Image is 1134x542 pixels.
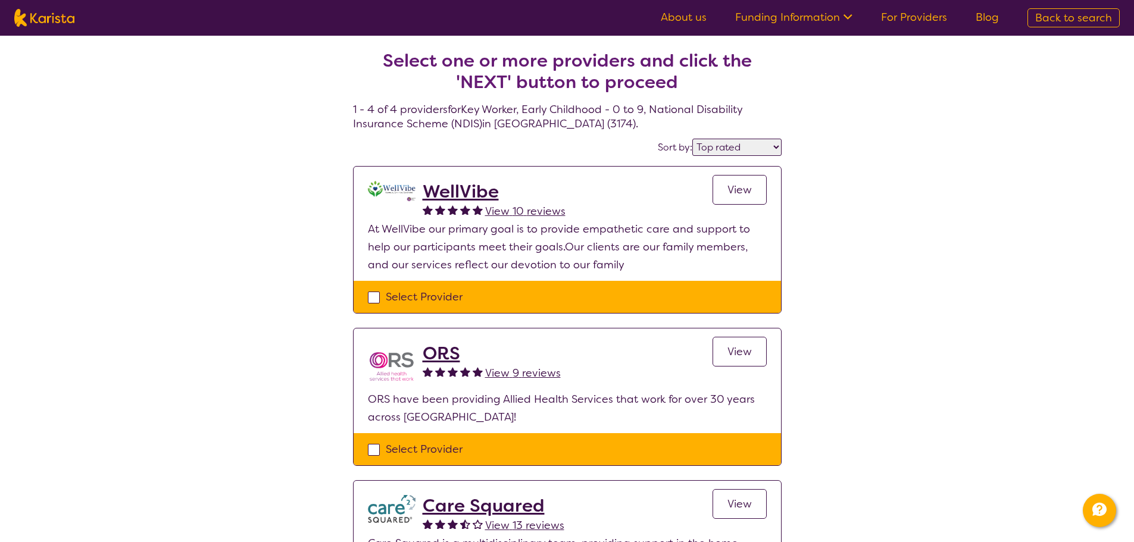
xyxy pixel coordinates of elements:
img: fullstar [435,205,445,215]
a: View [713,489,767,519]
img: Karista logo [14,9,74,27]
a: Care Squared [423,495,564,516]
a: View [713,175,767,205]
img: fullstar [423,366,433,377]
a: ORS [423,343,561,364]
button: Channel Menu [1083,494,1116,527]
a: Funding Information [735,10,852,24]
img: fullstar [448,205,458,215]
img: fullstar [460,205,470,215]
a: WellVibe [423,181,566,202]
a: View 10 reviews [485,202,566,220]
img: fullstar [473,205,483,215]
h2: Select one or more providers and click the 'NEXT' button to proceed [367,50,767,93]
span: View 13 reviews [485,518,564,532]
img: fullstar [448,366,458,377]
img: fullstar [473,366,483,377]
a: Blog [976,10,999,24]
img: fullstar [435,366,445,377]
img: fullstar [435,519,445,529]
a: About us [661,10,707,24]
img: fullstar [423,519,433,529]
span: View 10 reviews [485,204,566,218]
p: ORS have been providing Allied Health Services that work for over 30 years across [GEOGRAPHIC_DATA]! [368,390,767,426]
a: View 13 reviews [485,516,564,534]
p: At WellVibe our primary goal is to provide empathetic care and support to help our participants m... [368,220,767,274]
span: View [727,497,752,511]
span: View 9 reviews [485,366,561,380]
a: View [713,337,767,366]
a: View 9 reviews [485,364,561,382]
h4: 1 - 4 of 4 providers for Key Worker , Early Childhood - 0 to 9 , National Disability Insurance Sc... [353,21,782,131]
span: Back to search [1035,11,1112,25]
img: watfhvlxxexrmzu5ckj6.png [368,495,416,523]
img: emptystar [473,519,483,529]
span: View [727,344,752,359]
label: Sort by: [658,141,692,153]
img: nspbnteb0roocrxnmwip.png [368,343,416,390]
span: View [727,183,752,197]
img: zlx6pwaass9w9mngb25d.png [368,181,416,201]
img: fullstar [423,205,433,215]
a: Back to search [1027,8,1120,27]
img: halfstar [460,519,470,529]
a: For Providers [881,10,947,24]
img: fullstar [460,366,470,377]
img: fullstar [448,519,458,529]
